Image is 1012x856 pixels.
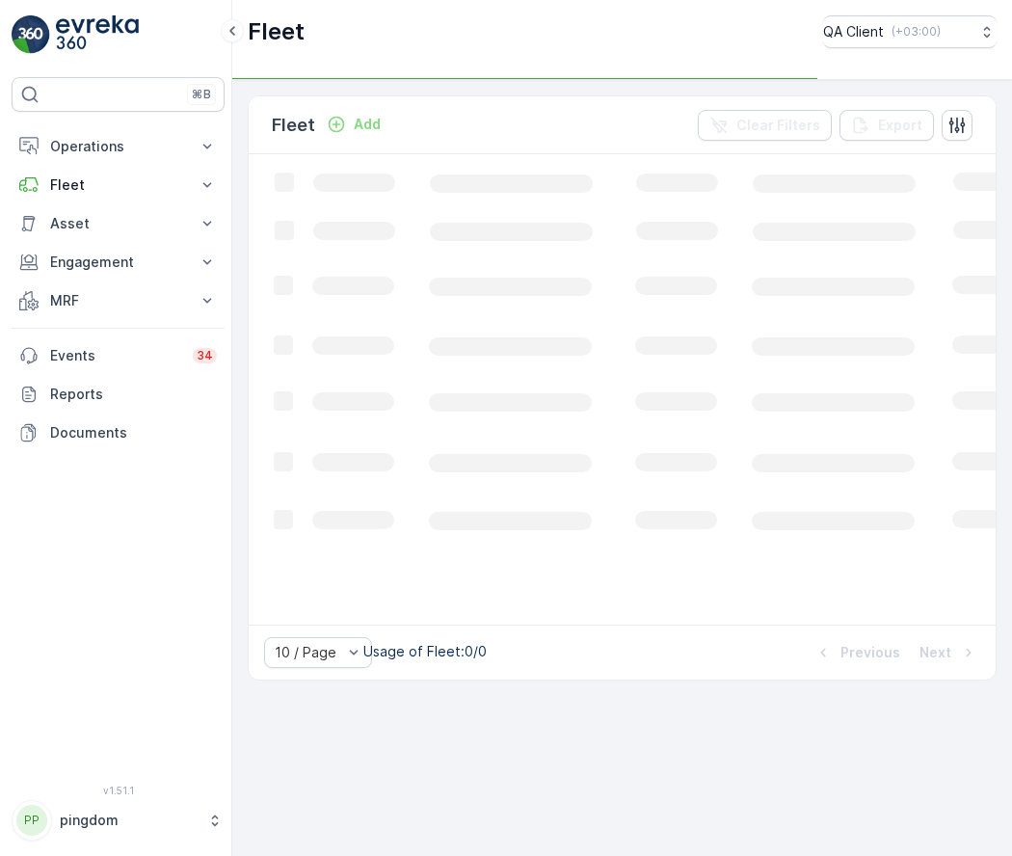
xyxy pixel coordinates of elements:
[12,414,225,452] a: Documents
[12,375,225,414] a: Reports
[698,110,832,141] button: Clear Filters
[192,87,211,102] p: ⌘B
[50,291,186,310] p: MRF
[363,642,487,661] p: Usage of Fleet : 0/0
[839,110,934,141] button: Export
[918,641,980,664] button: Next
[50,423,217,442] p: Documents
[50,175,186,195] p: Fleet
[12,127,225,166] button: Operations
[812,641,902,664] button: Previous
[354,115,381,134] p: Add
[878,116,922,135] p: Export
[272,112,315,139] p: Fleet
[56,15,139,54] img: logo_light-DOdMpM7g.png
[12,204,225,243] button: Asset
[736,116,820,135] p: Clear Filters
[12,800,225,841] button: PPpingdom
[50,385,217,404] p: Reports
[197,348,213,363] p: 34
[60,811,198,830] p: pingdom
[823,22,884,41] p: QA Client
[50,253,186,272] p: Engagement
[12,243,225,281] button: Engagement
[840,643,900,662] p: Previous
[248,16,305,47] p: Fleet
[12,166,225,204] button: Fleet
[319,113,388,136] button: Add
[12,336,225,375] a: Events34
[823,15,997,48] button: QA Client(+03:00)
[12,281,225,320] button: MRF
[12,785,225,796] span: v 1.51.1
[50,214,186,233] p: Asset
[919,643,951,662] p: Next
[50,346,181,365] p: Events
[16,805,47,836] div: PP
[892,24,941,40] p: ( +03:00 )
[12,15,50,54] img: logo
[50,137,186,156] p: Operations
